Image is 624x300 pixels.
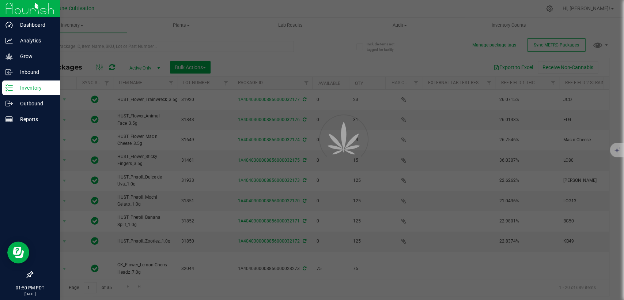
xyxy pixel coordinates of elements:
p: Grow [13,52,57,61]
inline-svg: Outbound [5,100,13,107]
p: Reports [13,115,57,124]
p: Outbound [13,99,57,108]
inline-svg: Reports [5,116,13,123]
inline-svg: Analytics [5,37,13,44]
inline-svg: Dashboard [5,21,13,29]
p: Inventory [13,83,57,92]
p: 01:50 PM PDT [3,285,57,291]
inline-svg: Inbound [5,68,13,76]
iframe: Resource center [7,241,29,263]
p: [DATE] [3,291,57,297]
p: Dashboard [13,20,57,29]
p: Inbound [13,68,57,76]
inline-svg: Inventory [5,84,13,91]
inline-svg: Grow [5,53,13,60]
p: Analytics [13,36,57,45]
